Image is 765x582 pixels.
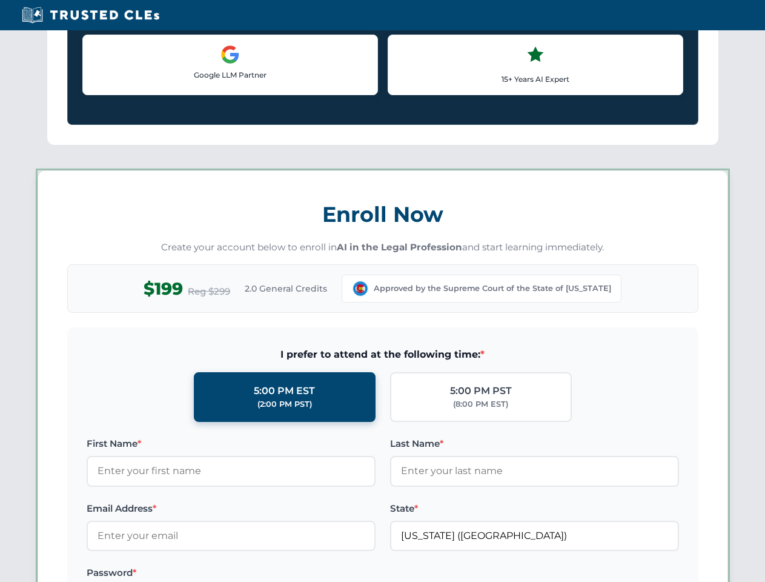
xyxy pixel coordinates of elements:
[390,521,679,551] input: Colorado (CO)
[390,501,679,516] label: State
[390,436,679,451] label: Last Name
[67,241,698,255] p: Create your account below to enroll in and start learning immediately.
[257,398,312,410] div: (2:00 PM PST)
[87,566,376,580] label: Password
[337,241,462,253] strong: AI in the Legal Profession
[398,73,673,85] p: 15+ Years AI Expert
[390,456,679,486] input: Enter your last name
[450,383,512,399] div: 5:00 PM PST
[220,45,240,64] img: Google
[254,383,315,399] div: 5:00 PM EST
[453,398,508,410] div: (8:00 PM EST)
[87,347,679,363] span: I prefer to attend at the following time:
[87,521,376,551] input: Enter your email
[87,501,376,516] label: Email Address
[352,280,369,297] img: Colorado Supreme Court
[93,69,368,81] p: Google LLM Partner
[87,436,376,451] label: First Name
[18,6,163,24] img: Trusted CLEs
[188,284,230,299] span: Reg $299
[87,456,376,486] input: Enter your first name
[374,283,611,295] span: Approved by the Supreme Court of the State of [US_STATE]
[245,282,327,295] span: 2.0 General Credits
[144,275,183,303] span: $199
[67,195,698,233] h3: Enroll Now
